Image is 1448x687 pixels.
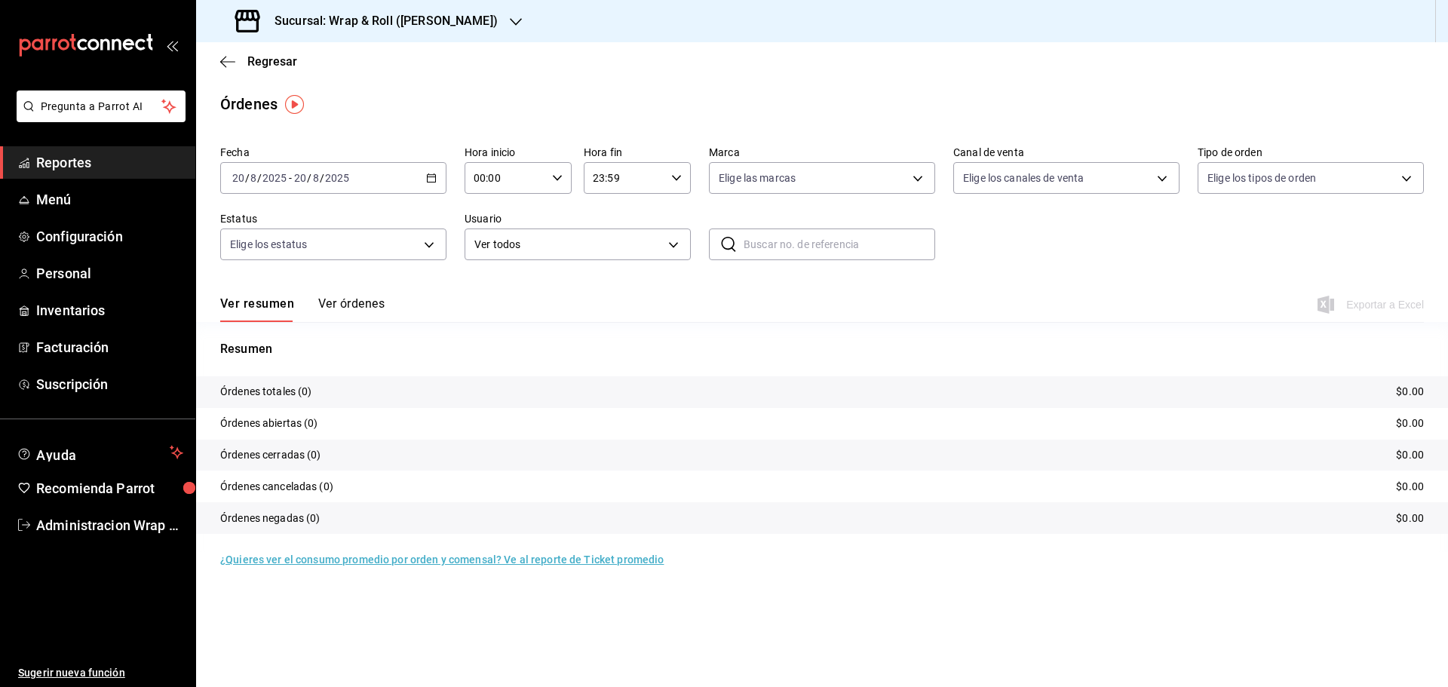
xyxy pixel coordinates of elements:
input: -- [293,172,307,184]
a: ¿Quieres ver el consumo promedio por orden y comensal? Ve al reporte de Ticket promedio [220,554,664,566]
label: Hora inicio [465,147,572,158]
input: -- [232,172,245,184]
input: ---- [324,172,350,184]
span: - [289,172,292,184]
h3: Sucursal: Wrap & Roll ([PERSON_NAME]) [262,12,498,30]
span: Elige los estatus [230,237,307,252]
input: Buscar no. de referencia [744,229,935,259]
span: Suscripción [36,374,183,394]
label: Hora fin [584,147,691,158]
span: Configuración [36,226,183,247]
img: Tooltip marker [285,95,304,114]
span: Personal [36,263,183,284]
span: Reportes [36,152,183,173]
span: Pregunta a Parrot AI [41,99,162,115]
input: -- [250,172,257,184]
p: Órdenes cerradas (0) [220,447,321,463]
label: Marca [709,147,935,158]
span: / [307,172,311,184]
p: $0.00 [1396,416,1424,431]
p: Órdenes abiertas (0) [220,416,318,431]
span: / [245,172,250,184]
div: Órdenes [220,93,278,115]
label: Usuario [465,213,691,224]
button: Ver órdenes [318,296,385,322]
p: $0.00 [1396,447,1424,463]
button: open_drawer_menu [166,39,178,51]
span: Ayuda [36,443,164,462]
p: $0.00 [1396,384,1424,400]
button: Ver resumen [220,296,294,322]
p: $0.00 [1396,479,1424,495]
div: navigation tabs [220,296,385,322]
span: Recomienda Parrot [36,478,183,498]
p: Órdenes negadas (0) [220,511,321,526]
button: Regresar [220,54,297,69]
span: Sugerir nueva función [18,665,183,681]
a: Pregunta a Parrot AI [11,109,186,125]
label: Canal de venta [953,147,1180,158]
span: Administracion Wrap N Roll [36,515,183,535]
label: Estatus [220,213,446,224]
p: Órdenes canceladas (0) [220,479,333,495]
span: Regresar [247,54,297,69]
label: Fecha [220,147,446,158]
input: ---- [262,172,287,184]
button: Pregunta a Parrot AI [17,90,186,122]
span: Elige los tipos de orden [1207,170,1316,186]
span: Ver todos [474,237,663,253]
span: Menú [36,189,183,210]
span: Facturación [36,337,183,357]
p: Órdenes totales (0) [220,384,312,400]
span: / [257,172,262,184]
label: Tipo de orden [1198,147,1424,158]
span: Elige las marcas [719,170,796,186]
span: / [320,172,324,184]
span: Inventarios [36,300,183,320]
p: Resumen [220,340,1424,358]
input: -- [312,172,320,184]
p: $0.00 [1396,511,1424,526]
span: Elige los canales de venta [963,170,1084,186]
